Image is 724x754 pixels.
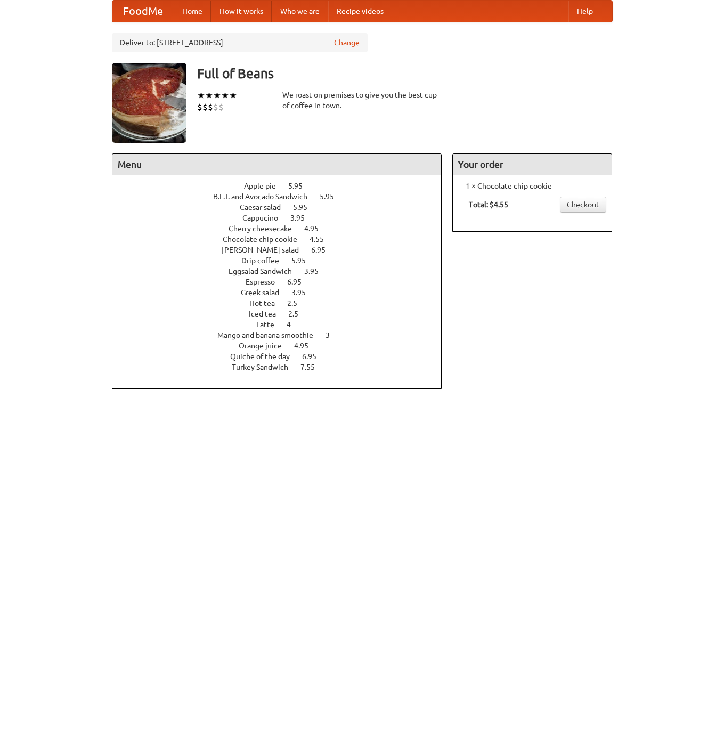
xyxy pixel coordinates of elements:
[291,256,316,265] span: 5.95
[197,90,205,101] li: ★
[197,63,613,84] h3: Full of Beans
[230,352,300,361] span: Quiche of the day
[290,214,315,222] span: 3.95
[458,181,606,191] li: 1 × Chocolate chip cookie
[310,235,335,244] span: 4.55
[232,363,335,371] a: Turkey Sandwich 7.55
[272,1,328,22] a: Who we are
[112,1,174,22] a: FoodMe
[288,182,313,190] span: 5.95
[328,1,392,22] a: Recipe videos
[294,342,319,350] span: 4.95
[230,352,336,361] a: Quiche of the day 6.95
[244,182,287,190] span: Apple pie
[282,90,442,111] div: We roast on premises to give you the best cup of coffee in town.
[326,331,340,339] span: 3
[256,320,285,329] span: Latte
[560,197,606,213] a: Checkout
[291,288,316,297] span: 3.95
[242,214,324,222] a: Cappucino 3.95
[197,101,202,113] li: $
[287,278,312,286] span: 6.95
[239,342,328,350] a: Orange juice 4.95
[249,310,318,318] a: Iced tea 2.5
[241,288,326,297] a: Greek salad 3.95
[229,267,303,275] span: Eggsalad Sandwich
[205,90,213,101] li: ★
[300,363,326,371] span: 7.55
[244,182,322,190] a: Apple pie 5.95
[222,246,310,254] span: [PERSON_NAME] salad
[223,235,344,244] a: Chocolate chip cookie 4.55
[241,288,290,297] span: Greek salad
[453,154,612,175] h4: Your order
[229,224,303,233] span: Cherry cheesecake
[287,299,308,307] span: 2.5
[311,246,336,254] span: 6.95
[211,1,272,22] a: How it works
[223,235,308,244] span: Chocolate chip cookie
[202,101,208,113] li: $
[217,331,349,339] a: Mango and banana smoothie 3
[242,214,289,222] span: Cappucino
[246,278,321,286] a: Espresso 6.95
[218,101,224,113] li: $
[256,320,311,329] a: Latte 4
[287,320,302,329] span: 4
[217,331,324,339] span: Mango and banana smoothie
[241,256,326,265] a: Drip coffee 5.95
[469,200,508,209] b: Total: $4.55
[222,246,345,254] a: [PERSON_NAME] salad 6.95
[239,342,292,350] span: Orange juice
[112,33,368,52] div: Deliver to: [STREET_ADDRESS]
[288,310,309,318] span: 2.5
[320,192,345,201] span: 5.95
[568,1,601,22] a: Help
[302,352,327,361] span: 6.95
[112,63,186,143] img: angular.jpg
[240,203,291,212] span: Caesar salad
[229,224,338,233] a: Cherry cheesecake 4.95
[249,299,286,307] span: Hot tea
[293,203,318,212] span: 5.95
[232,363,299,371] span: Turkey Sandwich
[208,101,213,113] li: $
[112,154,442,175] h4: Menu
[221,90,229,101] li: ★
[246,278,286,286] span: Espresso
[240,203,327,212] a: Caesar salad 5.95
[304,267,329,275] span: 3.95
[213,192,318,201] span: B.L.T. and Avocado Sandwich
[229,267,338,275] a: Eggsalad Sandwich 3.95
[213,90,221,101] li: ★
[249,310,287,318] span: Iced tea
[213,192,354,201] a: B.L.T. and Avocado Sandwich 5.95
[334,37,360,48] a: Change
[229,90,237,101] li: ★
[241,256,290,265] span: Drip coffee
[304,224,329,233] span: 4.95
[213,101,218,113] li: $
[174,1,211,22] a: Home
[249,299,317,307] a: Hot tea 2.5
